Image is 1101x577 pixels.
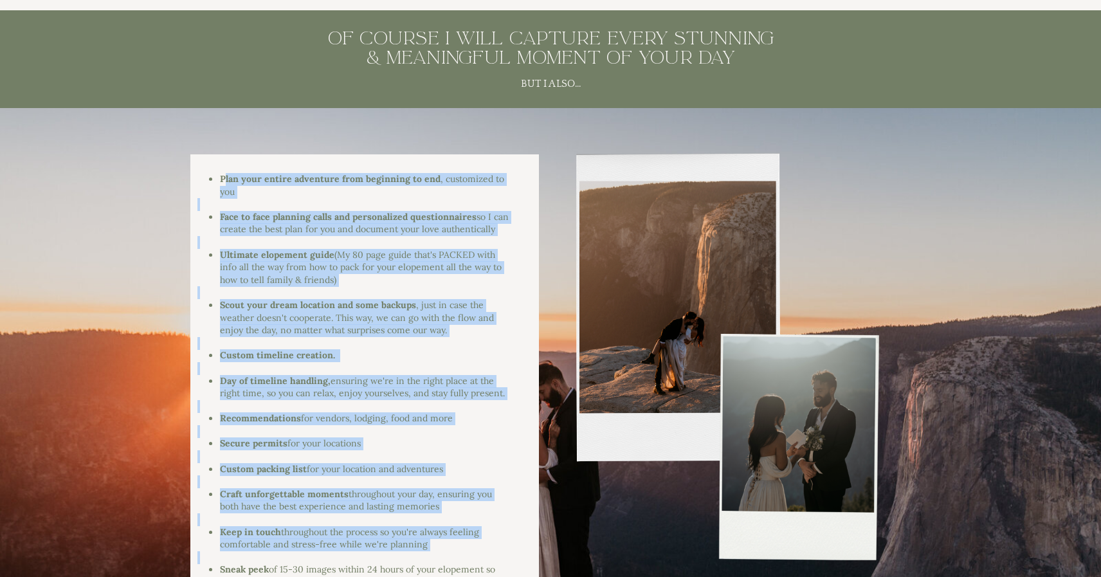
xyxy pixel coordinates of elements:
b: Day of timeline handling, [220,375,331,387]
li: throughout your day, ensuring you both have the best experience and lasting memories [219,488,509,513]
li: for your location and adventures [219,463,509,476]
li: throughout the process so you're always feeling comfortable and stress-free while we're planning [219,526,509,551]
h2: of course I will capture every stunning & meaningful moment of your day [321,29,781,69]
li: (My 80 page guide that's PACKED with info all the way from how to pack for your elopement all the... [219,249,509,287]
b: Sneak peek [220,563,269,575]
li: so I can create the best plan for you and document your love authentically [219,211,509,236]
b: Keep in touch [220,526,281,538]
li: for vendors, lodging, food and more [219,412,509,425]
h3: but i also... [511,76,592,89]
b: Recommendations [220,412,301,424]
b: Craft unforgettable moments [220,488,349,500]
li: ensuring we're in the right place at the right time, so you can relax, enjoy yourselves, and stay... [219,375,509,400]
li: , customized to you [219,173,509,198]
li: , just in case the weather doesn't cooperate. This way, we can go with the flow and enjoy the day... [219,299,509,337]
b: Custom packing list [220,463,307,475]
b: Custom timeline creation. [220,349,335,361]
b: Ultimate elopement guide [220,249,334,261]
b: Plan your entire adventure from beginning to end [220,173,441,185]
b: Scout your dream location and some backups [220,299,416,311]
li: for your locations [219,437,509,450]
b: Secure permits [220,437,287,449]
b: Face to face planning calls and personalized questionnaires [220,211,477,223]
